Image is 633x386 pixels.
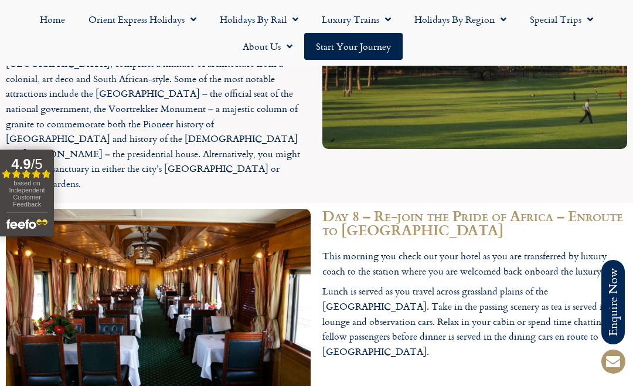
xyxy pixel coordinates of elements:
[518,6,605,33] a: Special Trips
[6,6,627,60] nav: Menu
[77,6,208,33] a: Orient Express Holidays
[310,6,403,33] a: Luxury Trains
[403,6,518,33] a: Holidays by Region
[304,33,403,60] a: Start your Journey
[208,6,310,33] a: Holidays by Rail
[322,284,627,359] p: Lunch is served as you travel across grassland plains of the [GEOGRAPHIC_DATA]. Take in the passi...
[322,209,627,237] h2: Day 8 – Re-join the Pride of Africa – Enroute to [GEOGRAPHIC_DATA]
[231,33,304,60] a: About Us
[322,249,627,279] p: This morning you check out your hotel as you are transferred by luxury coach to the station where...
[6,42,311,192] p: [GEOGRAPHIC_DATA], ideally set in the foothills of the [GEOGRAPHIC_DATA], comprises a mixture of ...
[28,6,77,33] a: Home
